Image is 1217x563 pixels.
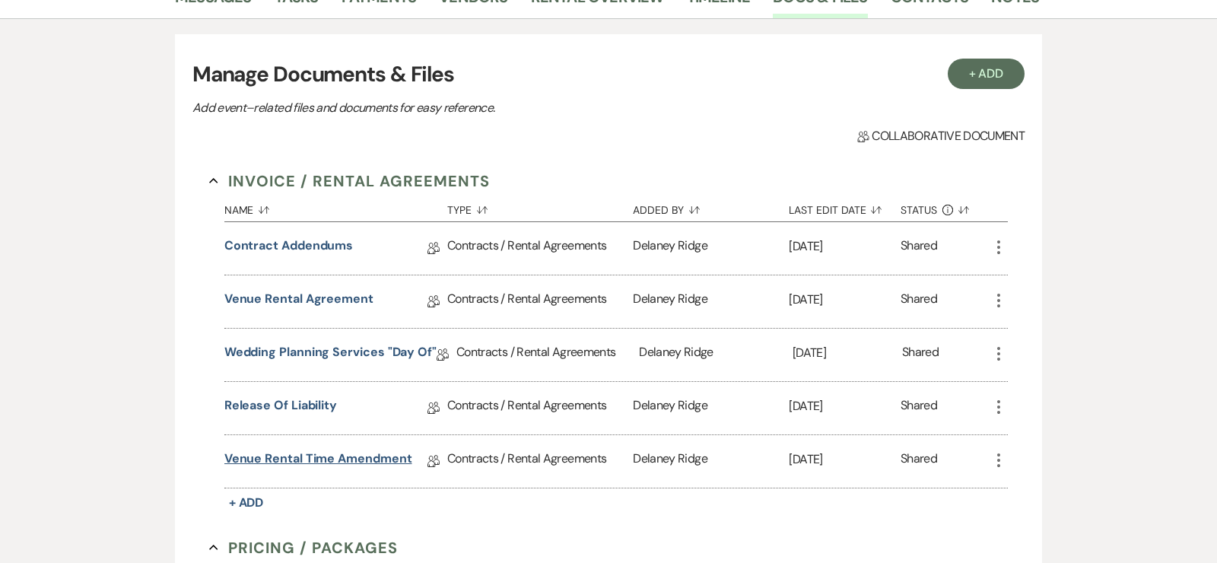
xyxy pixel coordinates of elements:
a: Venue Rental Agreement [224,290,373,313]
div: Delaney Ridge [633,275,789,328]
a: Venue Rental Time Amendment [224,450,412,473]
button: Invoice / Rental Agreements [209,170,490,192]
div: Shared [902,343,939,367]
div: Delaney Ridge [633,382,789,434]
button: Last Edit Date [789,192,901,221]
div: Shared [901,450,937,473]
div: Contracts / Rental Agreements [447,382,633,434]
span: + Add [229,495,264,511]
a: Release Of Liability [224,396,337,420]
p: [DATE] [789,237,901,256]
button: + Add [224,492,269,514]
div: Delaney Ridge [633,222,789,275]
span: Status [901,205,937,215]
div: Contracts / Rental Agreements [447,435,633,488]
button: + Add [948,59,1025,89]
button: Pricing / Packages [209,536,398,559]
a: Contract Addendums [224,237,354,260]
div: Contracts / Rental Agreements [447,275,633,328]
div: Shared [901,396,937,420]
a: Wedding Planning Services "Day Of" [224,343,437,367]
p: [DATE] [789,450,901,469]
button: Status [901,192,990,221]
p: Add event–related files and documents for easy reference. [192,98,725,118]
h3: Manage Documents & Files [192,59,1025,91]
p: [DATE] [789,396,901,416]
div: Delaney Ridge [639,329,793,381]
button: Type [447,192,633,221]
div: Shared [901,237,937,260]
button: Name [224,192,447,221]
div: Shared [901,290,937,313]
span: Collaborative document [857,127,1025,145]
div: Contracts / Rental Agreements [456,329,639,381]
p: [DATE] [793,343,902,363]
p: [DATE] [789,290,901,310]
button: Added By [633,192,789,221]
div: Contracts / Rental Agreements [447,222,633,275]
div: Delaney Ridge [633,435,789,488]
